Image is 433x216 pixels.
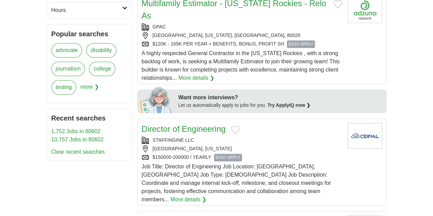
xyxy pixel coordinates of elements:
a: advocate [51,43,82,58]
span: more ❯ [80,80,99,99]
a: Hours [47,2,131,18]
span: EASY APPLY [214,154,242,161]
a: college [89,62,115,76]
span: A highly respected General Contractor in the [US_STATE] Rockies , with a strong backlog of work, ... [142,50,340,81]
button: Add to favorite jobs [231,126,240,134]
div: GPAC [142,23,342,30]
a: testing [51,80,76,94]
div: [GEOGRAPHIC_DATA], [US_STATE], [GEOGRAPHIC_DATA], 80026 [142,32,342,39]
a: More details ❯ [178,74,214,82]
a: 10,757 Jobs in 80602 [51,137,104,142]
span: Job Title: Director of Engineering Job Location: [GEOGRAPHIC_DATA], [GEOGRAPHIC_DATA] Job Type: [... [142,164,331,202]
div: [GEOGRAPHIC_DATA], [US_STATE] [142,145,342,152]
a: Try ApplyIQ now ❯ [267,102,310,108]
img: apply-iq-scientist.png [140,86,173,113]
a: Director of Engineering [142,124,226,134]
a: More details ❯ [170,195,206,204]
a: journalism [51,62,85,76]
div: Want more interviews? [178,93,382,102]
img: Company logo [348,123,382,149]
div: STAFFINGINE LLC [142,137,342,144]
span: EASY APPLY [287,40,315,48]
a: 1,752 Jobs in 80602 [51,128,101,134]
div: $150000-200000 / YEARLY [142,154,342,161]
div: $120K - 165K PER YEAR + BENEFITS, BONUS, PROFIT SH [142,40,342,48]
h2: Recent searches [51,113,127,123]
h2: Hours [51,6,122,14]
a: disability [86,43,116,58]
a: Clear recent searches [51,149,105,155]
h2: Popular searches [51,29,127,39]
div: Let us automatically apply to jobs for you. [178,102,382,109]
